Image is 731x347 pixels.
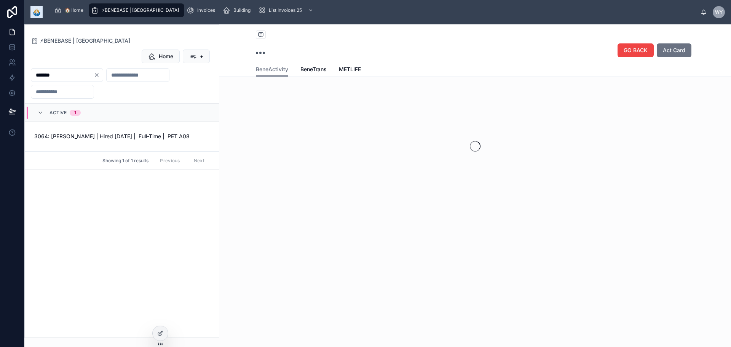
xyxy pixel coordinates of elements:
span: ⚡BENEBASE | [GEOGRAPHIC_DATA] [40,37,130,45]
div: scrollable content [49,2,701,19]
button: GO BACK [618,43,654,57]
span: BeneTrans [300,66,327,73]
button: Home [142,50,180,63]
span: 3064: [PERSON_NAME] | Hired [DATE] | Full-Time | PET A08 [34,133,210,140]
span: WY [715,9,723,15]
button: Clear [94,72,103,78]
a: 🏠Home [52,3,89,17]
button: Act Card [657,43,691,57]
span: 🏠Home [65,7,83,13]
a: METLIFE [339,62,361,78]
span: Home [159,53,173,60]
a: List Invoices 25 [256,3,317,17]
span: List Invoices 25 [269,7,302,13]
span: BeneActivity [256,66,288,73]
img: App logo [30,6,43,18]
span: Showing 1 of 1 results [102,158,148,164]
div: 1 [74,110,76,116]
span: GO BACK [624,46,648,54]
a: BeneTrans [300,62,327,78]
span: ⚡BENEBASE | [GEOGRAPHIC_DATA] [102,7,179,13]
span: Invoices [197,7,215,13]
a: Invoices [184,3,220,17]
a: ⚡BENEBASE | [GEOGRAPHIC_DATA] [89,3,184,17]
button: + [183,50,210,63]
span: METLIFE [339,66,361,73]
a: ⚡BENEBASE | [GEOGRAPHIC_DATA] [31,37,130,45]
span: Act Card [663,46,685,54]
span: Active [49,110,67,116]
a: BeneActivity [256,62,288,77]
span: + [200,53,203,60]
a: Building [220,3,256,17]
span: Building [233,7,251,13]
a: 3064: [PERSON_NAME] | Hired [DATE] | Full-Time | PET A08 [25,122,219,151]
